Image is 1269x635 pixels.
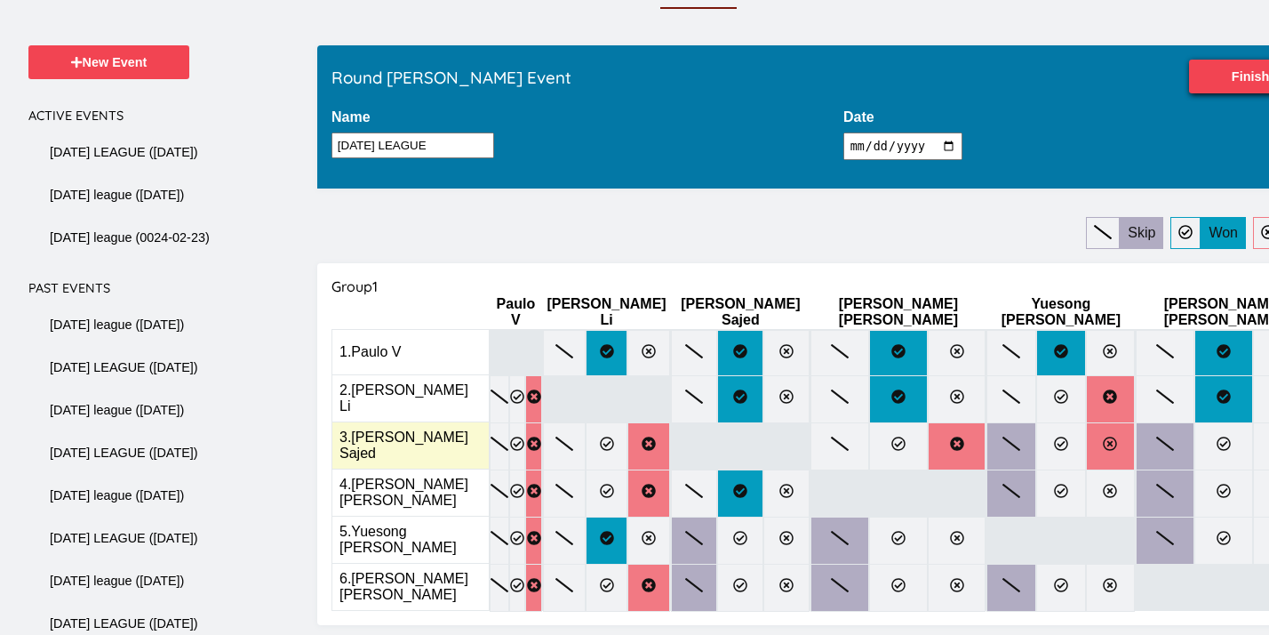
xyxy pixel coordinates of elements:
th: Yuesong [PERSON_NAME] [986,295,1136,330]
label: Won [1201,217,1246,249]
th: Paulo V [490,295,543,330]
td: 5 . Yuesong [PERSON_NAME] [332,517,490,564]
td: 3 . [PERSON_NAME] Sajed [332,422,490,470]
button: [DATE] league (0024-02-23) [43,223,217,252]
button: [DATE] LEAGUE ([DATE]) [43,438,205,467]
button: [DATE] league ([DATE]) [43,481,191,510]
h3: Active Events [28,108,317,124]
button: [DATE] league ([DATE]) [43,181,191,209]
label: Name [331,109,843,125]
button: [DATE] LEAGUE ([DATE]) [43,524,205,552]
th: [PERSON_NAME] Sajed [671,295,810,330]
td: 6 . [PERSON_NAME] [PERSON_NAME] [332,564,490,611]
button: [DATE] LEAGUE ([DATE]) [43,138,205,166]
button: [DATE] league ([DATE]) [43,310,191,339]
h3: Past Events [28,280,317,296]
td: 4 . [PERSON_NAME] [PERSON_NAME] [332,470,490,517]
td: 1 . Paulo V [332,330,490,375]
th: [PERSON_NAME] [PERSON_NAME] [810,295,986,330]
button: [DATE] LEAGUE ([DATE]) [43,353,205,382]
button: [DATE] league ([DATE]) [43,396,191,424]
th: [PERSON_NAME] Li [542,295,671,330]
button: New Event [28,45,189,79]
td: 2 . [PERSON_NAME] Li [332,375,490,422]
label: Skip [1120,217,1163,249]
button: [DATE] league ([DATE]) [43,567,191,595]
